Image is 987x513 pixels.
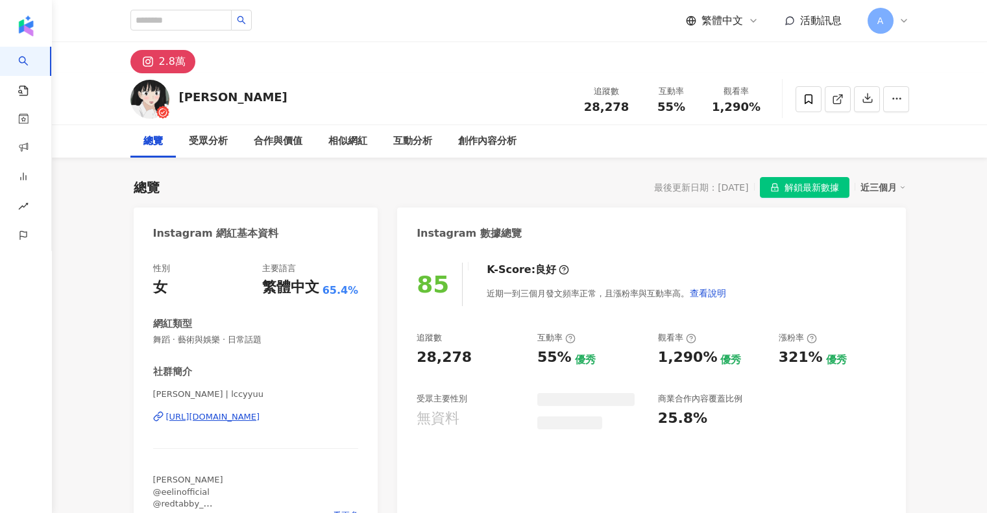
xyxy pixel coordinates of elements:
div: 25.8% [658,409,707,429]
div: 社群簡介 [153,365,192,379]
div: 受眾主要性別 [417,393,467,405]
span: 1,290% [712,101,761,113]
div: 商業合作內容覆蓋比例 [658,393,742,405]
div: 合作與價值 [254,134,302,149]
img: logo icon [16,16,36,36]
a: [URL][DOMAIN_NAME] [153,411,359,423]
span: 活動訊息 [800,14,842,27]
div: 最後更新日期：[DATE] [654,182,748,193]
div: 優秀 [575,353,596,367]
div: 觀看率 [712,85,761,98]
div: 優秀 [826,353,847,367]
span: 28,278 [584,100,629,113]
div: 良好 [535,263,556,277]
span: A [877,14,884,28]
a: search [18,47,44,97]
img: KOL Avatar [130,80,169,119]
div: 近期一到三個月發文頻率正常，且漲粉率與互動率高。 [487,280,727,306]
div: 55% [537,348,572,368]
span: 解鎖最新數據 [785,178,839,198]
div: 優秀 [720,353,741,367]
div: 1,290% [658,348,718,368]
div: Instagram 數據總覽 [417,226,522,241]
div: 總覽 [143,134,163,149]
span: [PERSON_NAME] | lccyyuu [153,388,359,400]
div: Instagram 網紅基本資料 [153,226,279,241]
button: 查看說明 [689,280,727,306]
div: 追蹤數 [582,85,631,98]
div: K-Score : [487,263,569,277]
div: 追蹤數 [417,332,442,344]
div: 互動分析 [393,134,432,149]
div: 主要語言 [262,263,296,274]
div: 總覽 [134,178,160,197]
div: 漲粉率 [779,332,817,344]
span: rise [18,193,29,222]
div: 女 [153,278,167,298]
span: search [237,16,246,25]
span: 65.4% [323,283,359,298]
div: [URL][DOMAIN_NAME] [166,411,260,423]
div: 創作內容分析 [458,134,517,149]
div: 無資料 [417,409,459,429]
div: 相似網紅 [328,134,367,149]
span: lock [770,183,779,192]
div: 85 [417,271,449,298]
div: 28,278 [417,348,472,368]
div: 觀看率 [658,332,696,344]
span: 55% [657,101,685,113]
div: 性別 [153,263,170,274]
button: 解鎖最新數據 [760,177,849,198]
span: 查看說明 [690,288,726,298]
div: 網紅類型 [153,317,192,331]
div: 2.8萬 [159,53,186,71]
span: 繁體中文 [701,14,743,28]
div: 互動率 [537,332,576,344]
div: 321% [779,348,823,368]
div: 互動率 [647,85,696,98]
div: 繁體中文 [262,278,319,298]
div: [PERSON_NAME] [179,89,287,105]
span: 舞蹈 · 藝術與娛樂 · 日常話題 [153,334,359,346]
div: 受眾分析 [189,134,228,149]
button: 2.8萬 [130,50,195,73]
div: 近三個月 [860,179,906,196]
